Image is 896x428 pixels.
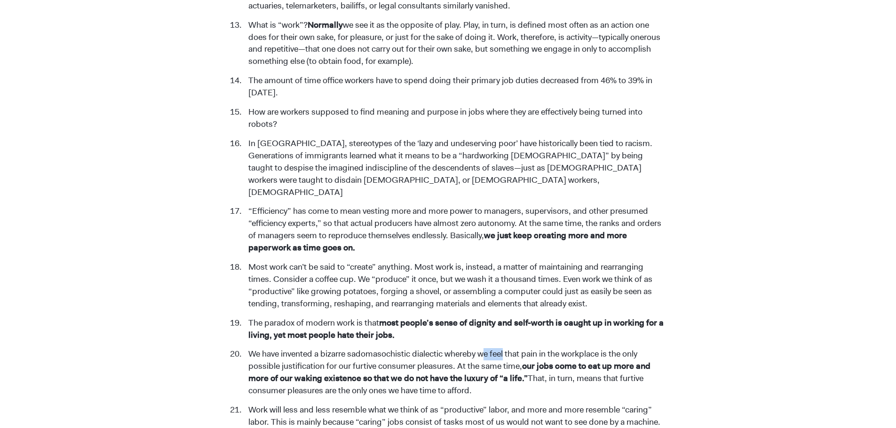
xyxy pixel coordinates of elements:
li: We have invented a bizarre sadomasochistic dialectic whereby we feel that pain in the workplace i... [244,348,666,397]
li: What is “work”? we see it as the opposite of play. Play, in turn, is defined most often as an act... [244,19,666,68]
li: The amount of time office workers have to spend doing their primary job duties decreased from 46%... [244,75,666,99]
li: How are workers supposed to find meaning and purpose in jobs where they are effectively being tur... [244,106,666,131]
strong: our jobs come to eat up more and more of our waking existence so that we do not have the luxury o... [248,360,650,384]
strong: most people’s sense of dignity and self-worth is caught up in working for a living, yet most peop... [248,317,664,341]
strong: Normally [308,19,343,31]
li: Most work can’t be said to “create” anything. Most work is, instead, a matter of maintaining and ... [244,261,666,310]
li: The paradox of modern work is that [244,317,666,342]
li: In [GEOGRAPHIC_DATA], stereotypes of the ‘lazy and undeserving poor’ have historically been tied ... [244,138,666,199]
strong: we just keep creating more and more paperwork as time goes on. [248,230,627,253]
li: “Efficiency” has come to mean vesting more and more power to managers, supervisors, and other pre... [244,205,666,254]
